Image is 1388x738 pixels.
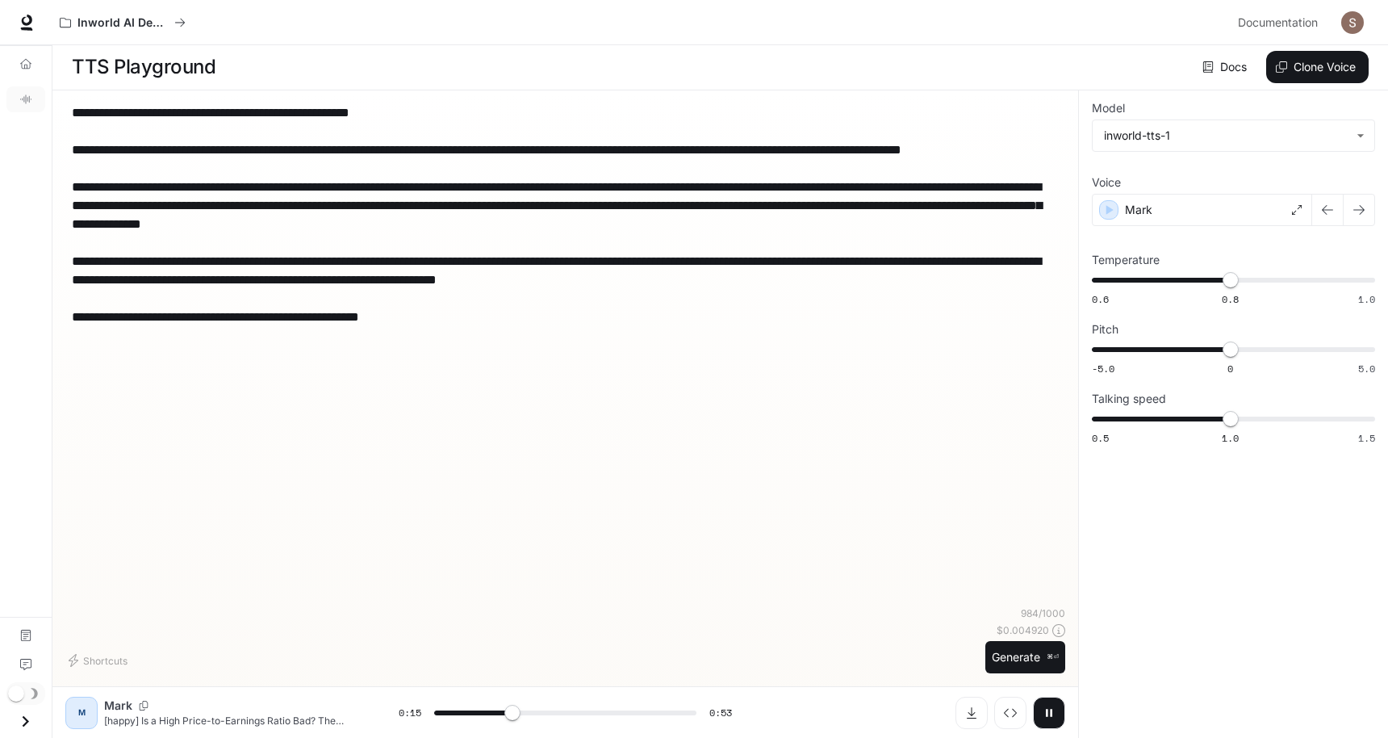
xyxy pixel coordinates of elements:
[1093,120,1374,151] div: inworld-tts-1
[1222,292,1239,306] span: 0.8
[6,623,45,648] a: Documentation
[132,701,155,711] button: Copy Voice ID
[52,6,193,39] button: All workspaces
[1092,292,1109,306] span: 0.6
[1358,431,1375,445] span: 1.5
[6,652,45,677] a: Feedback
[1358,292,1375,306] span: 1.0
[1199,51,1253,83] a: Docs
[1104,128,1348,144] div: inworld-tts-1
[1092,254,1160,266] p: Temperature
[6,51,45,77] a: Overview
[1222,431,1239,445] span: 1.0
[994,697,1026,729] button: Inspect
[69,700,94,726] div: M
[1092,324,1118,335] p: Pitch
[1341,11,1364,34] img: User avatar
[1021,606,1065,620] p: 984 / 1000
[7,705,44,738] button: Open drawer
[72,51,215,83] h1: TTS Playground
[1047,652,1059,662] p: ⌘⏎
[1266,51,1369,83] button: Clone Voice
[1092,393,1166,405] p: Talking speed
[1092,362,1114,375] span: -5.0
[8,684,24,702] span: Dark mode toggle
[399,705,421,721] span: 0:15
[709,705,732,721] span: 0:53
[1092,177,1121,188] p: Voice
[1092,103,1125,114] p: Model
[1231,6,1330,39] a: Documentation
[65,648,134,673] button: Shortcuts
[104,698,132,714] p: Mark
[6,86,45,112] a: TTS Playground
[997,623,1049,637] p: $ 0.004920
[1238,13,1318,33] span: Documentation
[1336,6,1369,39] button: User avatar
[1358,362,1375,375] span: 5.0
[104,714,360,728] p: [happy] Is a High Price-to-Earnings Ratio Bad? The Truth! Imagine paying twenty dollars for every...
[1092,431,1109,445] span: 0.5
[77,16,168,30] p: Inworld AI Demos
[1227,362,1233,375] span: 0
[955,697,988,729] button: Download audio
[985,641,1065,674] button: Generate⌘⏎
[1125,202,1152,218] p: Mark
